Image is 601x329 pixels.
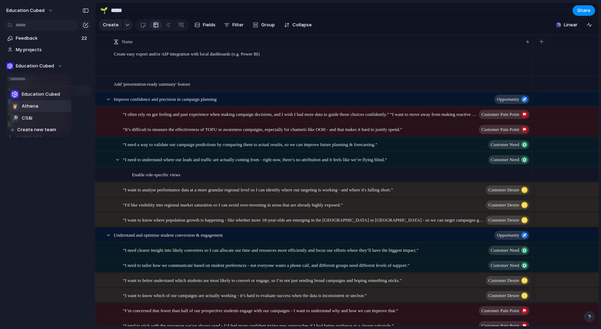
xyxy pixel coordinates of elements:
span: Create new team [17,126,56,133]
span: Education Cubed [22,91,60,98]
div: 🔎 [11,114,19,123]
span: CS&I [22,115,32,122]
div: 🦉 [11,102,19,111]
span: Athena [22,103,38,110]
